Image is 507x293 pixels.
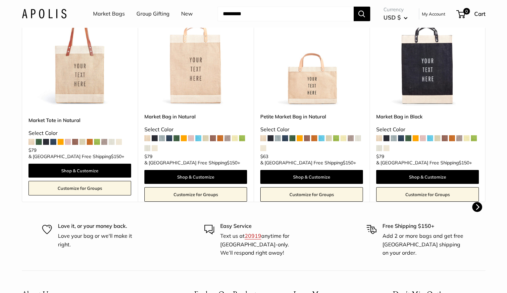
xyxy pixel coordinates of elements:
[354,7,370,21] button: Search
[463,8,470,15] span: 0
[260,160,356,165] span: & [GEOGRAPHIC_DATA] Free Shipping +
[422,10,445,18] a: My Account
[260,153,268,159] span: $63
[136,9,170,19] a: Group Gifting
[22,9,67,19] img: Apolis
[218,7,354,21] input: Search...
[383,5,408,14] span: Currency
[260,4,363,106] img: Petite Market Bag in Natural
[376,4,479,106] img: Market Bag in Black
[28,154,124,159] span: & [GEOGRAPHIC_DATA] Free Shipping +
[144,187,247,202] a: Customize for Groups
[260,187,363,202] a: Customize for Groups
[28,181,131,195] a: Customize for Groups
[376,4,479,106] a: Market Bag in BlackMarket Bag in Black
[144,153,152,159] span: $79
[144,160,240,165] span: & [GEOGRAPHIC_DATA] Free Shipping +
[382,232,465,257] p: Add 2 or more bags and get free [GEOGRAPHIC_DATA] shipping on your order.
[376,113,479,120] a: Market Bag in Black
[144,113,247,120] a: Market Bag in Natural
[260,113,363,120] a: Petite Market Bag in Natural
[376,170,479,184] a: Shop & Customize
[144,125,247,135] div: Select Color
[474,10,485,17] span: Cart
[220,232,303,257] p: Text us at anytime for [GEOGRAPHIC_DATA]-only. We’ll respond right away!
[144,4,247,106] img: Market Bag in Natural
[376,153,384,159] span: $79
[459,160,469,166] span: $150
[383,12,408,23] button: USD $
[144,4,247,106] a: Market Bag in NaturalMarket Bag in Natural
[28,147,36,153] span: $79
[260,125,363,135] div: Select Color
[220,222,303,230] p: Easy Service
[227,160,237,166] span: $150
[58,222,141,230] p: Love it, or your money back.
[28,164,131,178] a: Shop & Customize
[376,160,472,165] span: & [GEOGRAPHIC_DATA] Free Shipping +
[383,14,401,21] span: USD $
[382,222,465,230] p: Free Shipping $150+
[260,170,363,184] a: Shop & Customize
[457,9,485,19] a: 0 Cart
[28,4,131,106] img: description_Make it yours with custom printed text.
[111,153,122,159] span: $150
[58,232,141,249] p: Love your bag or we'll make it right.
[260,4,363,106] a: Petite Market Bag in Naturaldescription_Effortless style that elevates every moment
[93,9,125,19] a: Market Bags
[28,128,131,138] div: Select Color
[472,202,482,212] button: Next
[376,187,479,202] a: Customize for Groups
[28,116,131,124] a: Market Tote in Natural
[376,125,479,135] div: Select Color
[28,4,131,106] a: description_Make it yours with custom printed text.description_The Original Market bag in its 4 n...
[343,160,353,166] span: $150
[144,170,247,184] a: Shop & Customize
[181,9,193,19] a: New
[245,232,261,239] a: 20919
